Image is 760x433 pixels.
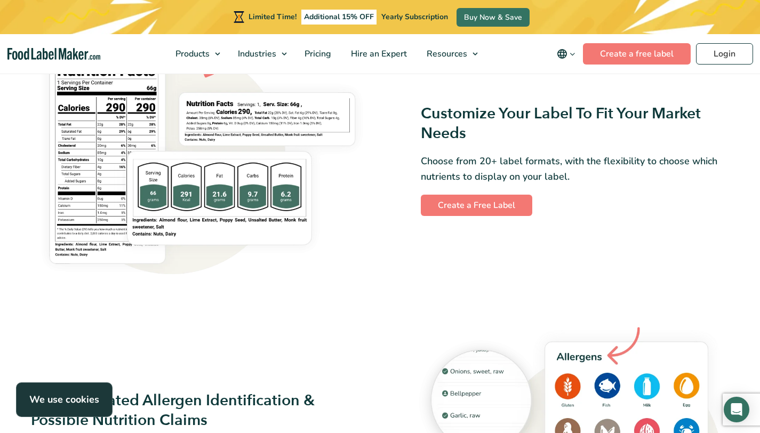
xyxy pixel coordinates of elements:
[421,154,730,185] p: Choose from 20+ label formats, with the flexibility to choose which nutrients to display on your ...
[421,103,730,143] h3: Customize Your Label To Fit Your Market Needs
[421,195,532,216] a: Create a Free Label
[381,12,448,22] span: Yearly Subscription
[31,390,340,430] h3: Get Automated Allergen Identification & Possible Nutrition Claims
[301,10,377,25] span: Additional 15% OFF
[29,393,99,406] strong: We use cookies
[249,12,297,22] span: Limited Time!
[417,34,483,74] a: Resources
[696,43,753,65] a: Login
[235,48,277,60] span: Industries
[348,48,408,60] span: Hire an Expert
[166,34,226,74] a: Products
[457,8,530,27] a: Buy Now & Save
[172,48,211,60] span: Products
[295,34,339,74] a: Pricing
[583,43,691,65] a: Create a free label
[724,397,749,422] div: Open Intercom Messenger
[301,48,332,60] span: Pricing
[341,34,414,74] a: Hire an Expert
[228,34,292,74] a: Industries
[423,48,468,60] span: Resources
